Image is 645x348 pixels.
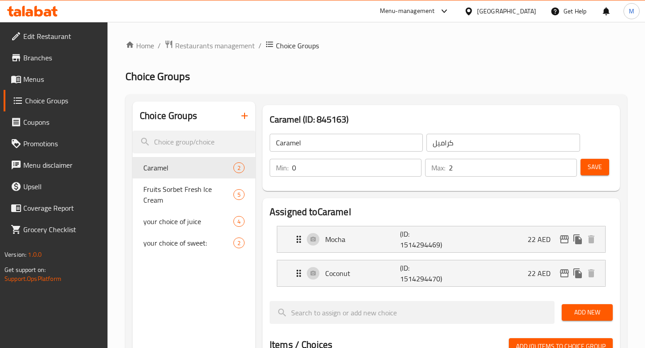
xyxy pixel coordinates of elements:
a: Restaurants management [164,40,255,51]
a: Support.OpsPlatform [4,273,61,284]
span: Upsell [23,181,100,192]
button: edit [558,267,571,280]
div: Choices [233,162,245,173]
span: Add New [569,307,606,318]
button: edit [558,233,571,246]
a: Promotions [4,133,107,154]
span: your choice of juice [143,216,233,227]
span: Choice Groups [25,95,100,106]
span: Choice Groups [125,66,190,86]
span: Save [588,161,602,173]
a: Coverage Report [4,197,107,219]
div: Choices [233,216,245,227]
li: Expand [270,222,613,256]
span: 4 [234,217,244,226]
span: Version: [4,249,26,260]
div: Expand [277,226,605,252]
nav: breadcrumb [125,40,627,51]
p: Coconut [325,268,400,279]
span: Edit Restaurant [23,31,100,42]
div: Fruits Sorbet Fresh Ice Cream5 [133,178,255,211]
span: 2 [234,164,244,172]
h3: Caramel (ID: 845163) [270,112,613,127]
span: Coupons [23,117,100,127]
a: Home [125,40,154,51]
span: Fruits Sorbet Fresh Ice Cream [143,184,233,205]
p: Mocha [325,234,400,245]
span: Menus [23,74,100,85]
div: Choices [233,238,245,248]
button: Save [580,159,609,175]
span: M [629,6,634,16]
button: Add New [562,304,613,321]
span: 5 [234,191,244,199]
input: search [133,131,255,153]
span: Get support on: [4,264,46,276]
div: Caramel2 [133,157,255,178]
div: [GEOGRAPHIC_DATA] [477,6,536,16]
h2: Choice Groups [140,109,197,123]
li: / [258,40,262,51]
span: your choice of sweet: [143,238,233,248]
a: Choice Groups [4,90,107,111]
p: (ID: 1514294470) [400,263,450,284]
a: Menu disclaimer [4,154,107,176]
button: duplicate [571,233,585,246]
span: Promotions [23,138,100,149]
div: your choice of sweet:2 [133,232,255,254]
div: Menu-management [380,6,435,17]
a: Grocery Checklist [4,219,107,240]
span: Branches [23,52,100,63]
a: Menus [4,68,107,90]
a: Coupons [4,111,107,133]
span: Coverage Report [23,203,100,213]
span: Restaurants management [175,40,255,51]
p: 22 AED [528,234,558,245]
div: Choices [233,189,245,200]
a: Upsell [4,176,107,197]
a: Edit Restaurant [4,25,107,47]
div: your choice of juice4 [133,211,255,232]
span: 1.0.0 [28,249,42,260]
span: Menu disclaimer [23,160,100,170]
span: Caramel [143,162,233,173]
button: duplicate [571,267,585,280]
p: (ID: 1514294469) [400,229,450,250]
li: / [158,40,161,51]
p: 22 AED [528,268,558,279]
li: Expand [270,256,613,290]
p: Min: [276,162,288,173]
a: Branches [4,47,107,68]
button: delete [585,233,598,246]
p: Max: [431,162,445,173]
span: Choice Groups [276,40,319,51]
h2: Assigned to Caramel [270,205,613,219]
span: Grocery Checklist [23,224,100,235]
div: Expand [277,260,605,286]
button: delete [585,267,598,280]
input: search [270,301,555,324]
span: 2 [234,239,244,247]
